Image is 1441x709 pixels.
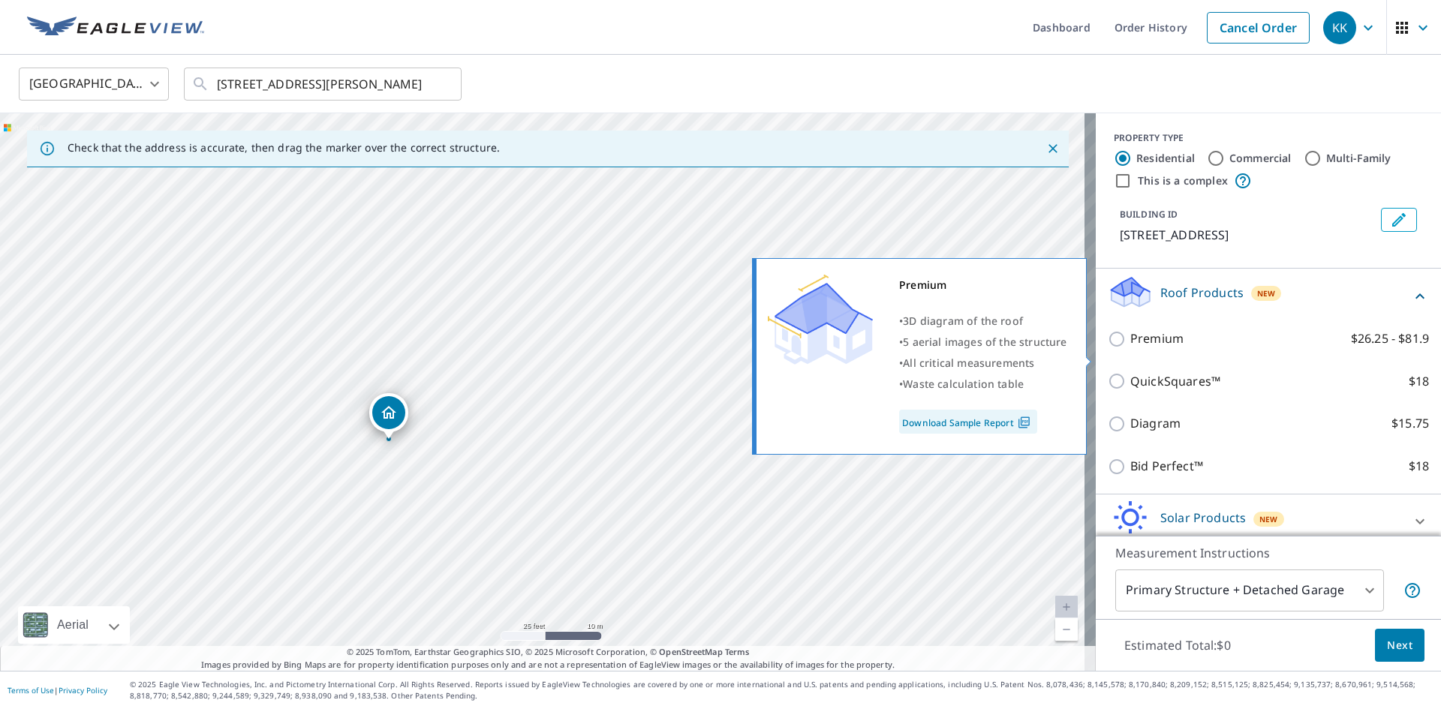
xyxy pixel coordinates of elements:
[1114,131,1423,145] div: PROPERTY TYPE
[1323,11,1356,44] div: KK
[1138,173,1228,188] label: This is a complex
[1130,372,1220,391] p: QuickSquares™
[899,311,1067,332] div: •
[347,646,750,659] span: © 2025 TomTom, Earthstar Geographics SIO, © 2025 Microsoft Corporation, ©
[1409,457,1429,476] p: $18
[1043,139,1063,158] button: Close
[1207,12,1310,44] a: Cancel Order
[899,410,1037,434] a: Download Sample Report
[903,335,1066,349] span: 5 aerial images of the structure
[1014,416,1034,429] img: Pdf Icon
[1160,509,1246,527] p: Solar Products
[68,141,500,155] p: Check that the address is accurate, then drag the marker over the correct structure.
[899,275,1067,296] div: Premium
[899,353,1067,374] div: •
[1375,629,1424,662] button: Next
[659,646,722,657] a: OpenStreetMap
[1120,226,1375,244] p: [STREET_ADDRESS]
[903,314,1023,328] span: 3D diagram of the roof
[1391,414,1429,433] p: $15.75
[130,679,1433,701] p: © 2025 Eagle View Technologies, Inc. and Pictometry International Corp. All Rights Reserved. Repo...
[1130,457,1203,476] p: Bid Perfect™
[1108,500,1429,543] div: Solar ProductsNew
[1115,569,1384,611] div: Primary Structure + Detached Garage
[1387,636,1412,655] span: Next
[899,332,1067,353] div: •
[1160,284,1244,302] p: Roof Products
[27,17,204,39] img: EV Logo
[903,356,1034,370] span: All critical measurements
[1136,151,1195,166] label: Residential
[1351,329,1429,348] p: $26.25 - $81.9
[1229,151,1292,166] label: Commercial
[768,275,873,365] img: Premium
[1326,151,1391,166] label: Multi-Family
[1055,596,1078,618] a: Current Level 20, Zoom In Disabled
[899,374,1067,395] div: •
[1381,208,1417,232] button: Edit building 1
[19,63,169,105] div: [GEOGRAPHIC_DATA]
[53,606,93,644] div: Aerial
[18,606,130,644] div: Aerial
[59,685,107,695] a: Privacy Policy
[903,377,1024,391] span: Waste calculation table
[1259,513,1278,525] span: New
[1257,287,1276,299] span: New
[1112,629,1243,662] p: Estimated Total: $0
[1409,372,1429,391] p: $18
[725,646,750,657] a: Terms
[1108,275,1429,317] div: Roof ProductsNew
[369,393,408,440] div: Dropped pin, building 1, Residential property, 12945 Terrace Springs Dr Temple Terrace, FL 33637
[1055,618,1078,641] a: Current Level 20, Zoom Out
[1120,208,1178,221] p: BUILDING ID
[217,63,431,105] input: Search by address or latitude-longitude
[1130,329,1184,348] p: Premium
[1115,544,1421,562] p: Measurement Instructions
[1403,581,1421,599] span: Your report will include the primary structure and a detached garage if one exists.
[8,685,54,695] a: Terms of Use
[8,686,107,695] p: |
[1130,414,1181,433] p: Diagram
